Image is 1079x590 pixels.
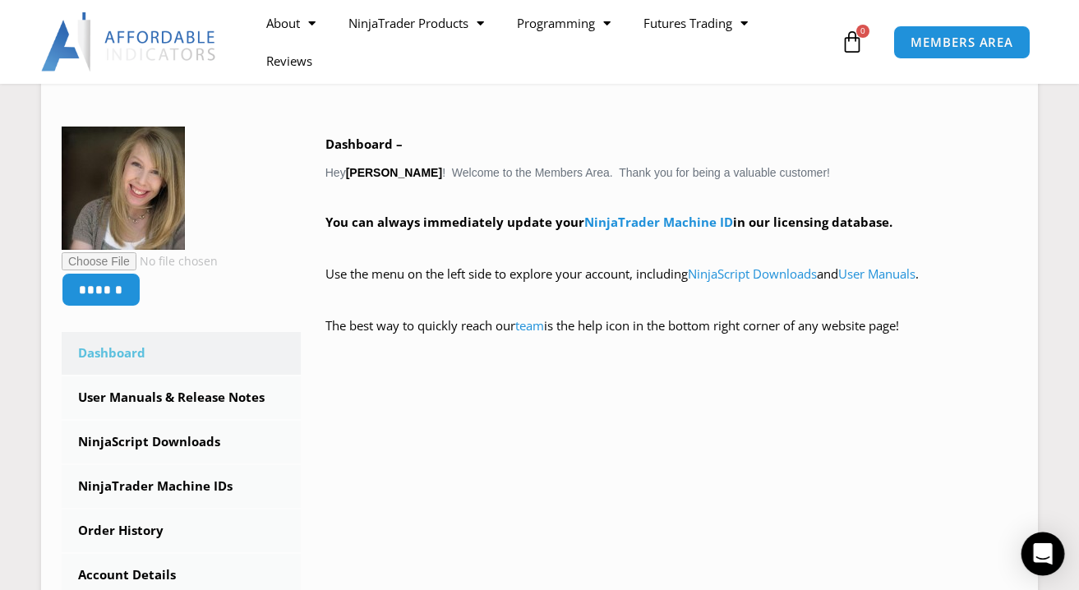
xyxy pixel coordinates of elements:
[250,42,329,80] a: Reviews
[41,12,218,71] img: LogoAI | Affordable Indicators – NinjaTrader
[332,4,500,42] a: NinjaTrader Products
[62,465,301,508] a: NinjaTrader Machine IDs
[250,4,332,42] a: About
[500,4,627,42] a: Programming
[250,4,837,80] nav: Menu
[346,166,442,179] strong: [PERSON_NAME]
[62,421,301,463] a: NinjaScript Downloads
[325,315,1017,361] p: The best way to quickly reach our is the help icon in the bottom right corner of any website page!
[515,317,544,334] a: team
[62,332,301,375] a: Dashboard
[325,133,1017,361] div: Hey ! Welcome to the Members Area. Thank you for being a valuable customer!
[325,136,403,152] b: Dashboard –
[838,265,915,282] a: User Manuals
[325,214,892,230] strong: You can always immediately update your in our licensing database.
[62,376,301,419] a: User Manuals & Release Notes
[816,18,888,66] a: 0
[856,25,869,38] span: 0
[1021,532,1065,576] div: Open Intercom Messenger
[893,25,1031,59] a: MEMBERS AREA
[62,127,185,250] img: d910058c3de1de4694f0fab1720c0822704f10ed9db5240a9cb14b0c794ca18e
[911,36,1013,48] span: MEMBERS AREA
[627,4,764,42] a: Futures Trading
[325,263,1017,309] p: Use the menu on the left side to explore your account, including and .
[62,509,301,552] a: Order History
[584,214,733,230] a: NinjaTrader Machine ID
[688,265,817,282] a: NinjaScript Downloads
